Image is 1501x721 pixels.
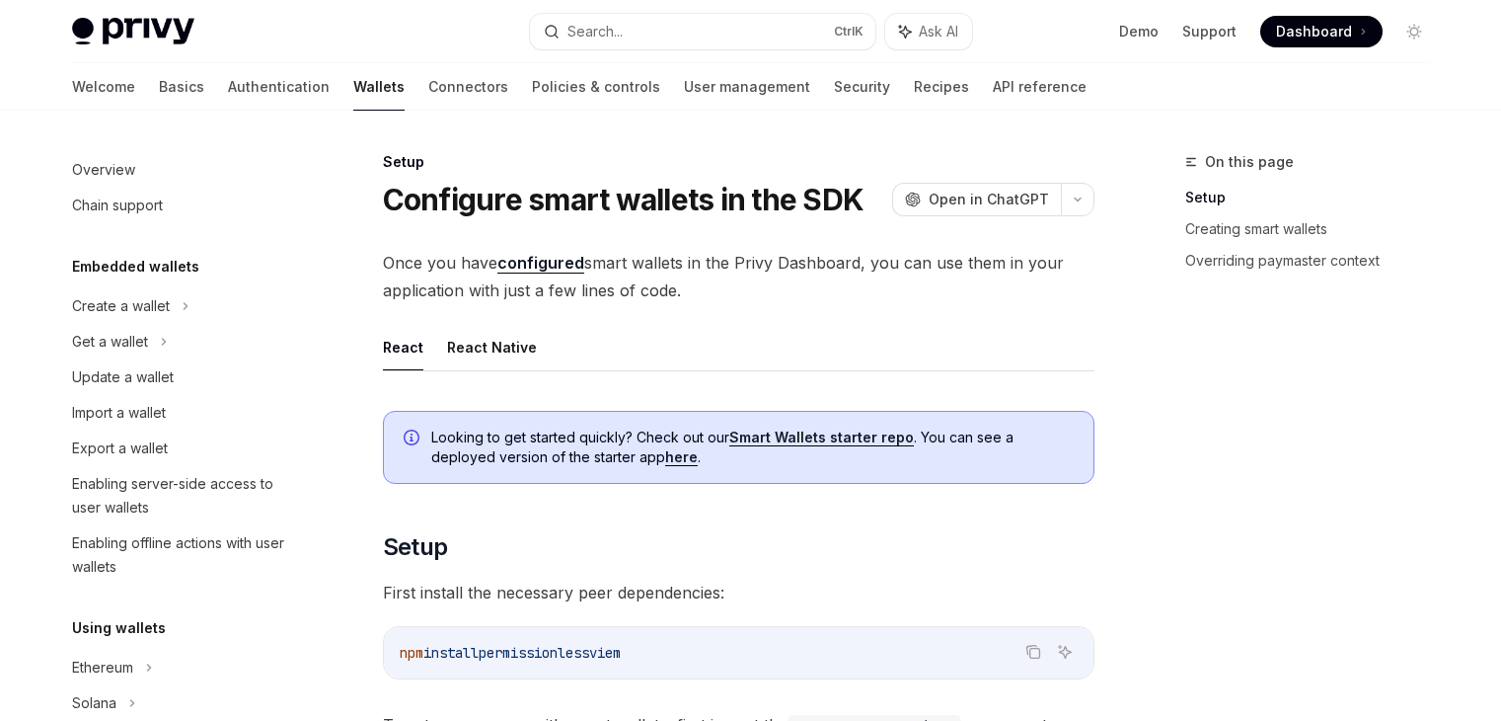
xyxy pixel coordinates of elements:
[530,14,875,49] button: Search...CtrlK
[383,152,1094,172] div: Setup
[423,644,479,662] span: install
[1260,16,1383,47] a: Dashboard
[72,437,168,460] div: Export a wallet
[1052,639,1078,665] button: Ask AI
[72,63,135,111] a: Welcome
[497,253,584,274] a: configured
[383,324,423,370] button: React
[72,616,166,640] h5: Using wallets
[1119,22,1159,41] a: Demo
[383,249,1094,304] span: Once you have smart wallets in the Privy Dashboard, you can use them in your application with jus...
[72,691,116,715] div: Solana
[72,531,297,579] div: Enabling offline actions with user wallets
[383,531,448,563] span: Setup
[72,472,297,520] div: Enabling server-side access to user wallets
[72,365,174,389] div: Update a wallet
[404,430,423,449] svg: Info
[383,579,1094,606] span: First install the necessary peer dependencies:
[431,428,1074,467] span: Looking to get started quickly? Check out our . You can see a deployed version of the starter app .
[479,644,589,662] span: permissionless
[72,330,148,354] div: Get a wallet
[1205,150,1294,174] span: On this page
[428,63,508,111] a: Connectors
[914,63,969,111] a: Recipes
[72,401,166,425] div: Import a wallet
[567,20,623,43] div: Search...
[400,644,423,662] span: npm
[353,63,405,111] a: Wallets
[1276,22,1352,41] span: Dashboard
[684,63,810,111] a: User management
[56,466,309,525] a: Enabling server-side access to user wallets
[665,448,698,466] a: here
[56,188,309,223] a: Chain support
[56,525,309,585] a: Enabling offline actions with user wallets
[919,22,958,41] span: Ask AI
[56,152,309,188] a: Overview
[56,431,309,466] a: Export a wallet
[72,656,133,680] div: Ethereum
[993,63,1087,111] a: API reference
[1185,213,1446,245] a: Creating smart wallets
[1185,182,1446,213] a: Setup
[834,63,890,111] a: Security
[72,194,163,217] div: Chain support
[892,183,1061,216] button: Open in ChatGPT
[1182,22,1237,41] a: Support
[1020,639,1046,665] button: Copy the contents from the code block
[885,14,972,49] button: Ask AI
[72,158,135,182] div: Overview
[383,182,864,217] h1: Configure smart wallets in the SDK
[1398,16,1430,47] button: Toggle dark mode
[834,24,863,40] span: Ctrl K
[447,324,537,370] button: React Native
[729,429,914,446] a: Smart Wallets starter repo
[589,644,621,662] span: viem
[72,255,199,279] h5: Embedded wallets
[228,63,330,111] a: Authentication
[56,395,309,431] a: Import a wallet
[929,190,1049,209] span: Open in ChatGPT
[72,294,170,318] div: Create a wallet
[159,63,204,111] a: Basics
[532,63,660,111] a: Policies & controls
[56,360,309,395] a: Update a wallet
[1185,245,1446,277] a: Overriding paymaster context
[72,18,194,45] img: light logo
